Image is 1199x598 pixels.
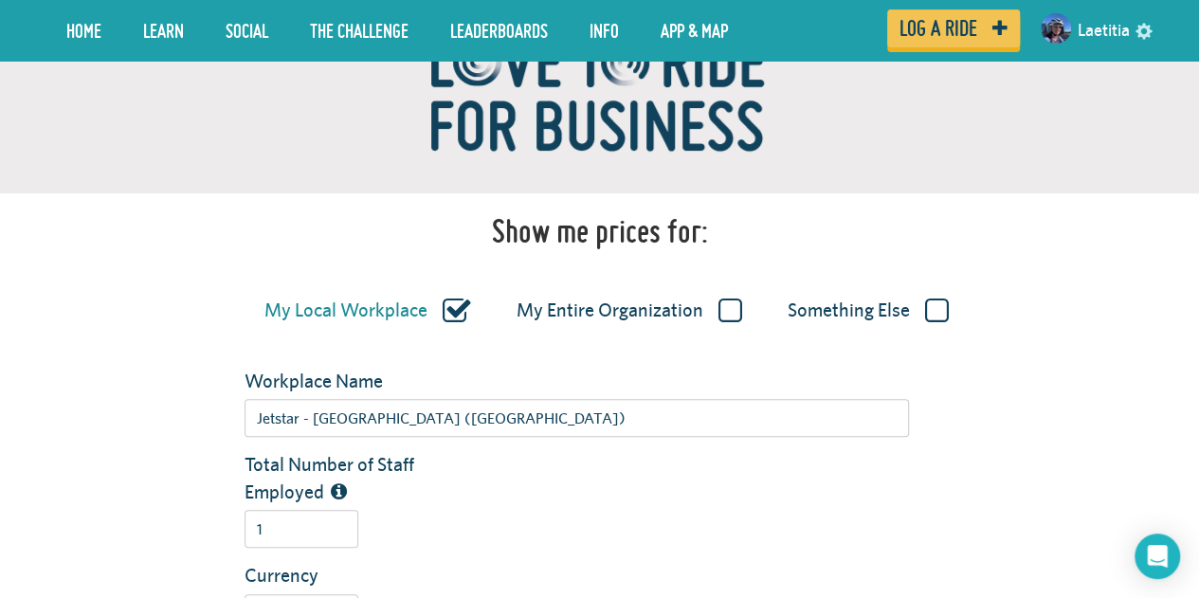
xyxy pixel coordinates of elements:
a: Laetitia [1078,8,1130,53]
a: App & Map [646,7,742,54]
img: Small navigation user avatar [1041,13,1071,44]
label: Currency [230,562,462,589]
a: Home [52,7,116,54]
a: The Challenge [296,7,423,54]
a: Log a ride [887,9,1020,47]
label: Workplace Name [230,368,462,395]
a: settings drop down toggle [1135,21,1153,39]
div: Open Intercom Messenger [1135,534,1180,579]
label: My Entire Organization [517,299,742,323]
label: Something Else [788,299,949,323]
a: LEARN [129,7,198,54]
label: Total Number of Staff Employed [230,451,462,505]
h1: Show me prices for: [492,212,708,250]
span: Log a ride [899,20,977,37]
a: Info [575,7,633,54]
a: Social [211,7,282,54]
a: Leaderboards [436,7,562,54]
label: My Local Workplace [264,299,471,323]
